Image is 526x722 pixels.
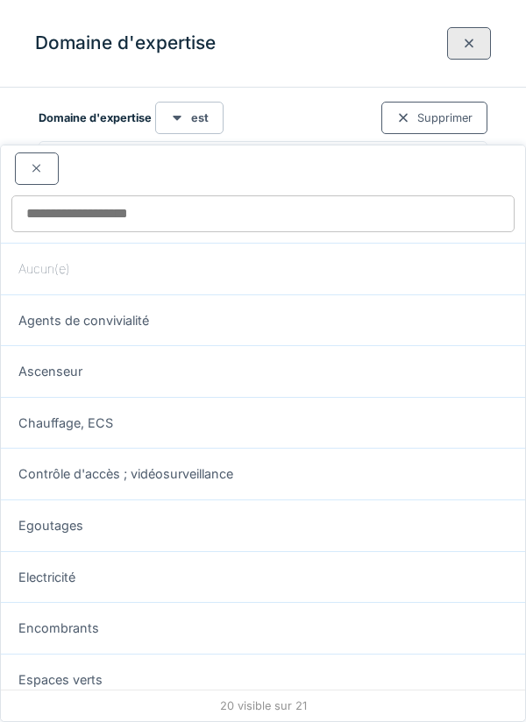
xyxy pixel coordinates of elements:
[191,110,209,126] strong: est
[39,110,152,126] strong: Domaine d'expertise
[18,362,82,381] span: Ascenseur
[35,32,216,54] h3: Domaine d'expertise
[18,311,149,330] span: Agents de convivialité
[18,414,113,433] span: Chauffage, ECS
[1,243,525,294] div: Aucun(e)
[18,568,75,587] span: Electricité
[18,619,99,638] span: Encombrants
[18,670,103,690] span: Espaces verts
[18,464,233,484] span: Contrôle d'accès ; vidéosurveillance
[1,690,525,721] div: 20 visible sur 21
[18,516,83,535] span: Egoutages
[381,102,487,134] div: Supprimer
